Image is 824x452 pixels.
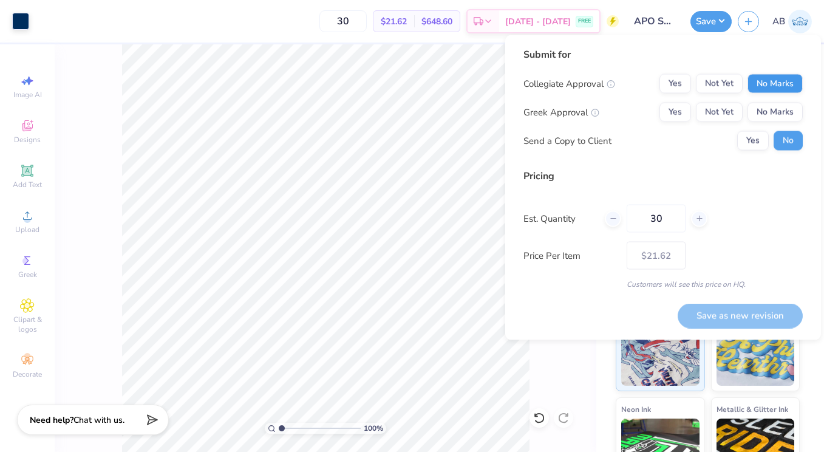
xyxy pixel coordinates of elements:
input: Untitled Design [625,9,684,33]
span: $648.60 [421,15,452,28]
span: 100 % [364,423,383,434]
div: Customers will see this price on HQ. [523,279,803,290]
span: [DATE] - [DATE] [505,15,571,28]
span: Image AI [13,90,42,100]
span: Decorate [13,369,42,379]
span: Clipart & logos [6,315,49,334]
span: Chat with us. [73,414,124,426]
span: FREE [578,17,591,26]
img: Ashlyn Barnard [788,10,812,33]
div: Pricing [523,169,803,183]
button: Yes [737,131,769,151]
div: Collegiate Approval [523,77,615,91]
button: Not Yet [696,103,743,122]
button: Yes [659,103,691,122]
button: Not Yet [696,74,743,94]
span: $21.62 [381,15,407,28]
input: – – [319,10,367,32]
strong: Need help? [30,414,73,426]
span: AB [772,15,785,29]
div: Greek Approval [523,105,599,119]
span: Designs [14,135,41,145]
span: Metallic & Glitter Ink [717,403,788,416]
label: Est. Quantity [523,211,596,225]
img: Standard [621,325,700,386]
button: Save [690,11,732,32]
span: Neon Ink [621,403,651,416]
img: Puff Ink [717,325,795,386]
div: Submit for [523,47,803,62]
span: Add Text [13,180,42,190]
label: Price Per Item [523,248,618,262]
input: – – [627,205,686,233]
a: AB [772,10,812,33]
span: Greek [18,270,37,279]
span: Upload [15,225,39,235]
div: Send a Copy to Client [523,134,611,148]
button: No Marks [747,74,803,94]
button: No Marks [747,103,803,122]
button: Yes [659,74,691,94]
button: No [774,131,803,151]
